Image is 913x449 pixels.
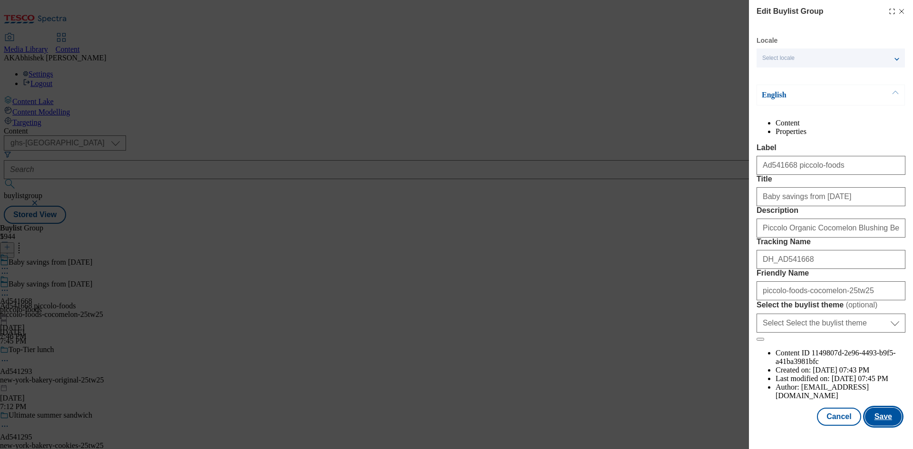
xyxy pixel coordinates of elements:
[776,383,869,400] span: [EMAIL_ADDRESS][DOMAIN_NAME]
[757,143,905,152] label: Label
[776,127,905,136] li: Properties
[757,219,905,238] input: Enter Description
[757,269,905,277] label: Friendly Name
[757,175,905,183] label: Title
[757,206,905,215] label: Description
[757,187,905,206] input: Enter Title
[776,383,905,400] li: Author:
[817,408,861,426] button: Cancel
[757,6,823,17] h4: Edit Buylist Group
[762,55,795,62] span: Select locale
[846,301,878,309] span: ( optional )
[762,90,862,100] p: English
[776,366,905,374] li: Created on:
[757,38,777,43] label: Locale
[776,349,905,366] li: Content ID
[757,300,905,310] label: Select the buylist theme
[757,238,905,246] label: Tracking Name
[776,374,905,383] li: Last modified on:
[865,408,902,426] button: Save
[832,374,888,382] span: [DATE] 07:45 PM
[757,250,905,269] input: Enter Tracking Name
[813,366,869,374] span: [DATE] 07:43 PM
[757,156,905,175] input: Enter Label
[757,281,905,300] input: Enter Friendly Name
[757,48,905,67] button: Select locale
[776,119,905,127] li: Content
[776,349,896,365] span: 1149807d-2e96-4493-b9f5-a41ba3981bfc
